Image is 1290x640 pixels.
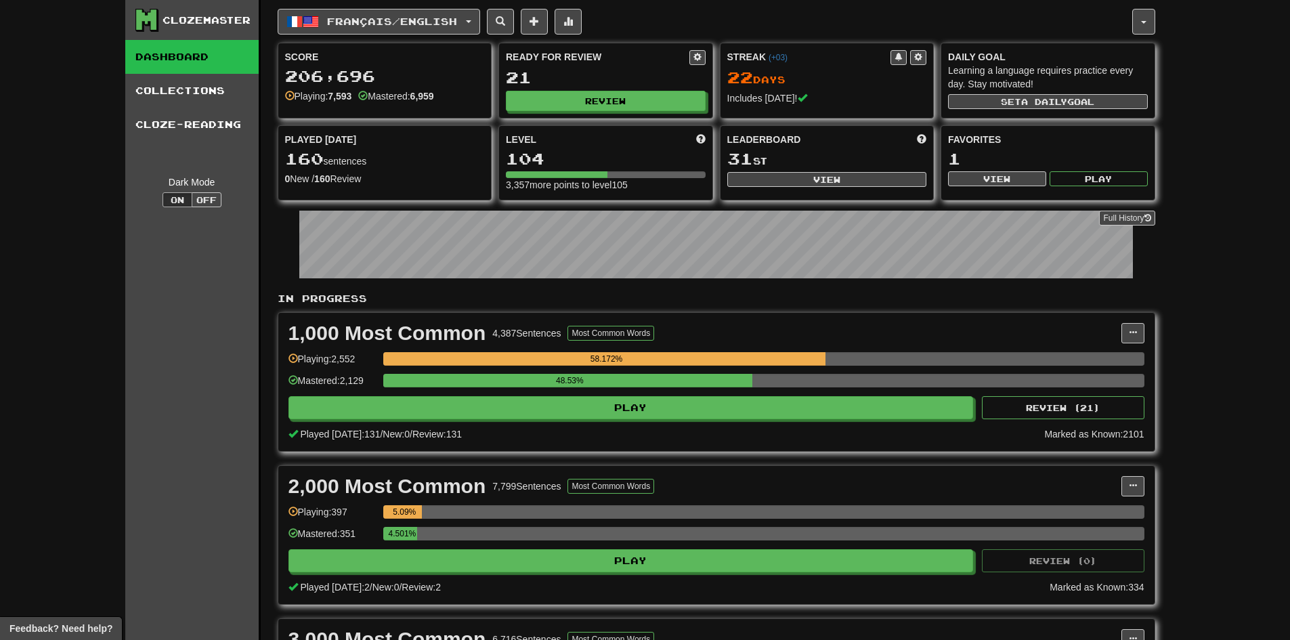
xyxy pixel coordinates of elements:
[285,89,352,103] div: Playing:
[492,479,561,493] div: 7,799 Sentences
[506,50,689,64] div: Ready for Review
[125,74,259,108] a: Collections
[948,171,1046,186] button: View
[163,14,251,27] div: Clozemaster
[506,91,706,111] button: Review
[163,192,192,207] button: On
[285,68,485,85] div: 206,696
[727,133,801,146] span: Leaderboard
[399,582,402,593] span: /
[285,172,485,186] div: New / Review
[300,582,369,593] span: Played [DATE]: 2
[410,91,434,102] strong: 6,959
[327,16,457,27] span: Français / English
[982,549,1144,572] button: Review (0)
[727,50,891,64] div: Streak
[372,582,400,593] span: New: 0
[506,69,706,86] div: 21
[727,172,927,187] button: View
[917,133,926,146] span: This week in points, UTC
[285,50,485,64] div: Score
[948,94,1148,109] button: Seta dailygoal
[567,326,654,341] button: Most Common Words
[387,374,752,387] div: 48.53%
[948,133,1148,146] div: Favorites
[288,527,377,549] div: Mastered: 351
[387,505,422,519] div: 5.09%
[948,150,1148,167] div: 1
[1050,171,1148,186] button: Play
[696,133,706,146] span: Score more points to level up
[982,396,1144,419] button: Review (21)
[1099,211,1155,226] a: Full History
[727,91,927,105] div: Includes [DATE]!
[278,292,1155,305] p: In Progress
[285,133,357,146] span: Played [DATE]
[410,429,412,440] span: /
[727,69,927,87] div: Day s
[125,40,259,74] a: Dashboard
[567,479,654,494] button: Most Common Words
[387,527,417,540] div: 4.501%
[300,429,380,440] span: Played [DATE]: 131
[487,9,514,35] button: Search sentences
[9,622,112,635] span: Open feedback widget
[278,9,480,35] button: Français/English
[288,476,486,496] div: 2,000 Most Common
[285,173,291,184] strong: 0
[288,352,377,375] div: Playing: 2,552
[135,175,249,189] div: Dark Mode
[288,549,974,572] button: Play
[727,68,753,87] span: 22
[288,505,377,528] div: Playing: 397
[288,396,974,419] button: Play
[314,173,330,184] strong: 160
[288,323,486,343] div: 1,000 Most Common
[948,64,1148,91] div: Learning a language requires practice every day. Stay motivated!
[727,150,927,168] div: st
[125,108,259,142] a: Cloze-Reading
[1050,580,1144,594] div: Marked as Known: 334
[506,133,536,146] span: Level
[192,192,221,207] button: Off
[506,178,706,192] div: 3,357 more points to level 105
[727,149,753,168] span: 31
[492,326,561,340] div: 4,387 Sentences
[521,9,548,35] button: Add sentence to collection
[370,582,372,593] span: /
[285,149,324,168] span: 160
[506,150,706,167] div: 104
[948,50,1148,64] div: Daily Goal
[555,9,582,35] button: More stats
[387,352,826,366] div: 58.172%
[380,429,383,440] span: /
[769,53,788,62] a: (+03)
[285,150,485,168] div: sentences
[1021,97,1067,106] span: a daily
[1044,427,1144,441] div: Marked as Known: 2101
[412,429,462,440] span: Review: 131
[328,91,351,102] strong: 7,593
[402,582,441,593] span: Review: 2
[358,89,433,103] div: Mastered:
[288,374,377,396] div: Mastered: 2,129
[383,429,410,440] span: New: 0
